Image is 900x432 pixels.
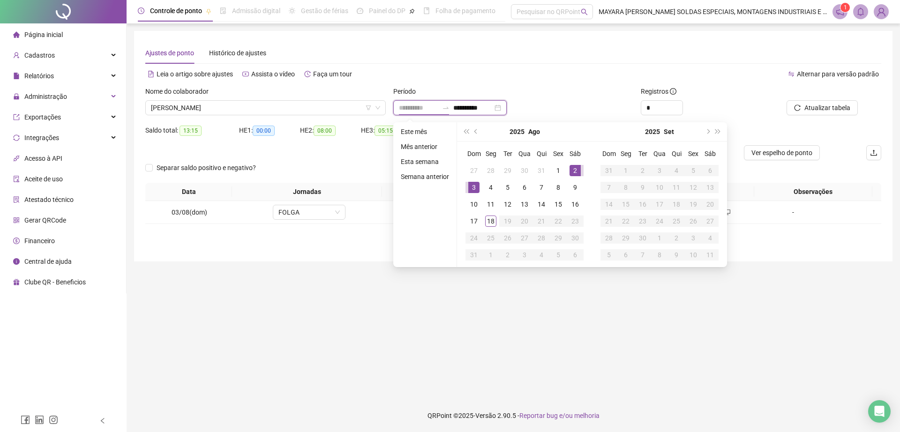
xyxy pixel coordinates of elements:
div: 7 [536,182,547,193]
div: 25 [485,232,496,244]
td: 2025-09-04 [533,246,550,263]
td: 2025-10-04 [702,230,719,246]
td: 2025-10-06 [617,246,634,263]
span: dashboard [357,7,363,14]
div: 13 [519,199,530,210]
td: 2025-08-24 [465,230,482,246]
div: 3 [688,232,699,244]
th: Qua [651,145,668,162]
div: 5 [603,249,615,261]
td: 2025-09-03 [651,162,668,179]
span: RODRIGO AUGUSTO FORTUNATO [151,101,380,115]
div: 29 [553,232,564,244]
div: 15 [620,199,631,210]
div: 23 [637,216,648,227]
div: 1 [485,249,496,261]
td: 2025-09-22 [617,213,634,230]
td: 2025-08-18 [482,213,499,230]
td: 2025-09-13 [702,179,719,196]
label: Período [393,86,422,97]
div: 4 [705,232,716,244]
td: 2025-08-09 [567,179,584,196]
div: 28 [536,232,547,244]
span: 1 [844,4,847,11]
div: 1 [553,165,564,176]
td: 2025-08-19 [499,213,516,230]
th: Entrada 1 [382,183,475,201]
div: 18 [485,216,496,227]
div: 2 [637,165,648,176]
td: 2025-09-28 [600,230,617,246]
div: 24 [654,216,665,227]
span: Versão [475,412,496,419]
span: to [442,104,450,112]
span: file [13,73,20,79]
span: instagram [49,415,58,425]
div: 12 [688,182,699,193]
span: Alternar para versão padrão [797,70,879,78]
td: 2025-08-27 [516,230,533,246]
td: 2025-09-07 [600,179,617,196]
div: - [765,207,821,217]
td: 2025-09-27 [702,213,719,230]
div: 16 [570,199,581,210]
div: 28 [485,165,496,176]
th: Qua [516,145,533,162]
td: 2025-09-26 [685,213,702,230]
div: 6 [705,165,716,176]
div: 21 [603,216,615,227]
div: 7 [603,182,615,193]
td: 2025-09-29 [617,230,634,246]
div: 17 [468,216,480,227]
td: 2025-09-08 [617,179,634,196]
li: Este mês [397,126,453,137]
div: 22 [620,216,631,227]
div: 27 [468,165,480,176]
div: 11 [705,249,716,261]
div: 6 [519,182,530,193]
td: 2025-09-01 [482,246,499,263]
th: Dom [600,145,617,162]
div: 10 [654,182,665,193]
button: Ver espelho de ponto [744,145,820,160]
span: Relatórios [24,72,54,80]
td: 2025-08-13 [516,196,533,213]
span: export [13,114,20,120]
button: month panel [664,122,674,141]
span: left [99,417,106,424]
span: Separar saldo positivo e negativo? [153,163,260,173]
td: 2025-09-01 [617,162,634,179]
span: Controle de ponto [150,7,202,15]
div: 2 [570,165,581,176]
div: 28 [603,232,615,244]
span: 00:00 [253,126,275,136]
th: Observações [754,183,872,201]
td: 2025-09-02 [499,246,516,263]
td: 2025-09-14 [600,196,617,213]
td: 2025-08-23 [567,213,584,230]
div: 29 [502,165,513,176]
div: 3 [654,165,665,176]
th: Seg [482,145,499,162]
div: 4 [485,182,496,193]
td: 2025-08-08 [550,179,567,196]
span: upload [870,149,877,156]
span: Atestado técnico [24,196,74,203]
th: Data [145,183,232,201]
span: Painel do DP [369,7,405,15]
div: 18 [671,199,682,210]
div: 14 [536,199,547,210]
span: Leia o artigo sobre ajustes [157,70,233,78]
span: 13:15 [180,126,202,136]
span: Atualizar tabela [804,103,850,113]
td: 2025-08-10 [465,196,482,213]
span: filter [366,105,371,111]
div: HE 2: [300,125,361,136]
td: 2025-10-01 [651,230,668,246]
span: bell [856,7,865,16]
span: audit [13,176,20,182]
td: 2025-09-30 [634,230,651,246]
span: sun [289,7,295,14]
div: 6 [570,249,581,261]
td: 2025-09-09 [634,179,651,196]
